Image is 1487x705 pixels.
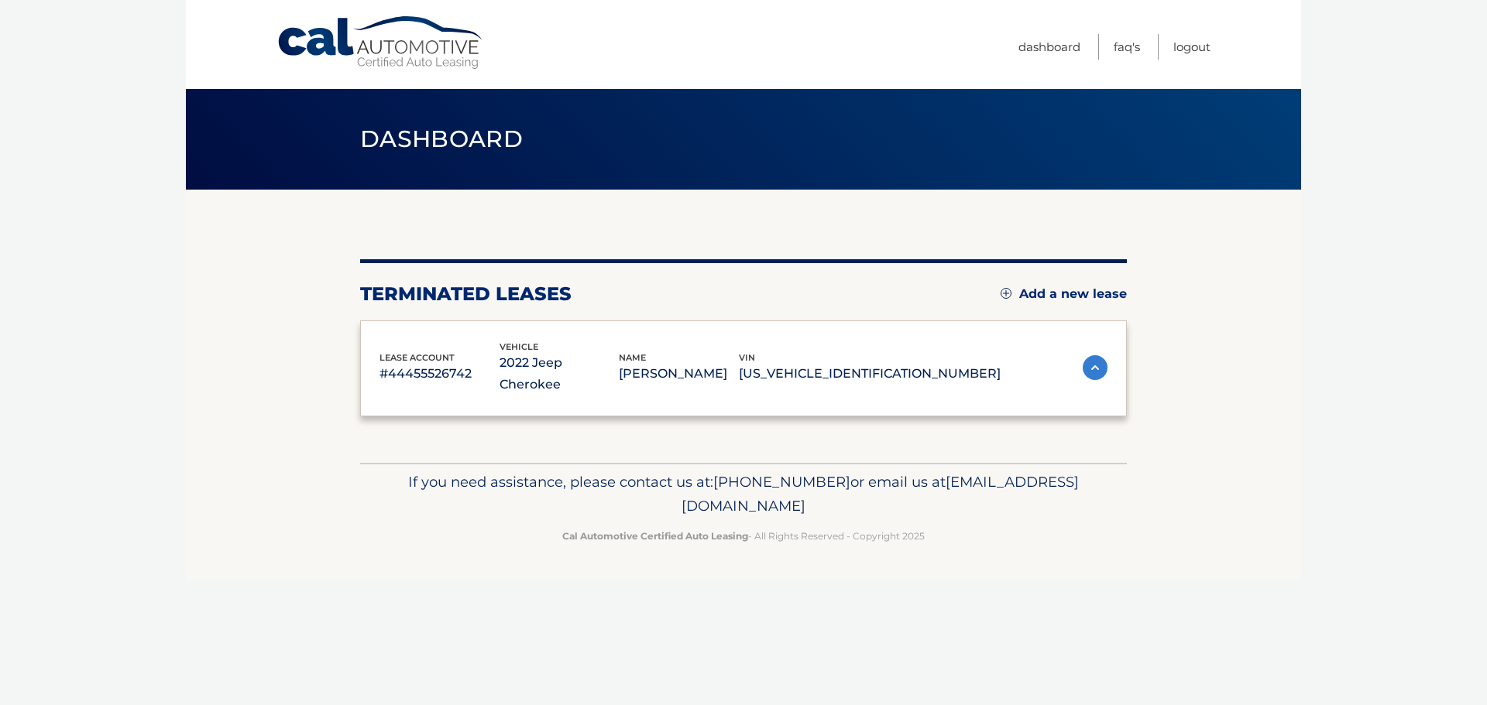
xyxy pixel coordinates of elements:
span: vin [739,352,755,363]
h2: terminated leases [360,282,572,306]
p: [US_VEHICLE_IDENTIFICATION_NUMBER] [739,363,1001,385]
p: 2022 Jeep Cherokee [500,352,620,395]
img: accordion-active.svg [1083,355,1108,380]
strong: Cal Automotive Certified Auto Leasing [562,530,748,542]
p: If you need assistance, please contact us at: or email us at [370,470,1117,519]
p: - All Rights Reserved - Copyright 2025 [370,528,1117,544]
p: [PERSON_NAME] [619,363,739,385]
span: [PHONE_NUMBER] [713,473,850,491]
span: Dashboard [360,125,523,153]
a: Add a new lease [1001,286,1127,302]
p: #44455526742 [379,363,500,385]
span: name [619,352,646,363]
span: lease account [379,352,455,363]
img: add.svg [1001,288,1011,299]
span: vehicle [500,341,538,352]
a: Logout [1173,34,1211,60]
a: FAQ's [1114,34,1140,60]
a: Dashboard [1018,34,1080,60]
a: Cal Automotive [276,15,486,70]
